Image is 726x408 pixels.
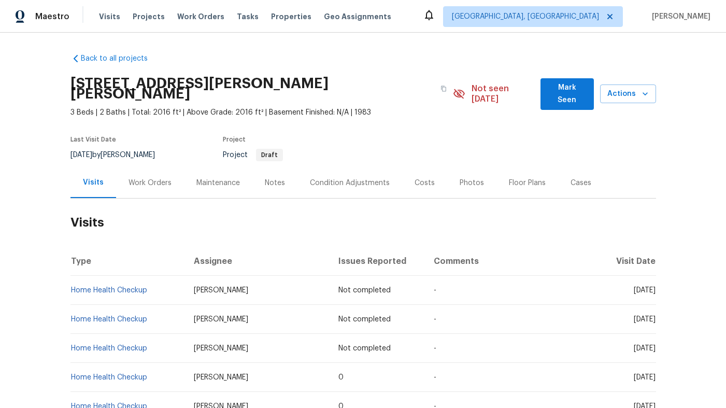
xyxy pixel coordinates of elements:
span: [PERSON_NAME] [194,316,248,323]
button: Copy Address [434,79,453,98]
div: Costs [415,178,435,188]
div: Visits [83,177,104,188]
a: Home Health Checkup [71,316,147,323]
div: Cases [571,178,591,188]
h2: [STREET_ADDRESS][PERSON_NAME][PERSON_NAME] [70,78,435,99]
th: Comments [425,247,601,276]
span: 0 [338,374,344,381]
th: Assignee [186,247,330,276]
span: Not completed [338,316,391,323]
span: 3 Beds | 2 Baths | Total: 2016 ft² | Above Grade: 2016 ft² | Basement Finished: N/A | 1983 [70,107,453,118]
span: [GEOGRAPHIC_DATA], [GEOGRAPHIC_DATA] [452,11,599,22]
span: Project [223,151,283,159]
span: Projects [133,11,165,22]
th: Visit Date [601,247,656,276]
span: [DATE] [634,374,656,381]
div: Notes [265,178,285,188]
span: - [434,345,436,352]
span: Not completed [338,345,391,352]
span: Actions [608,88,648,101]
span: - [434,374,436,381]
span: Visits [99,11,120,22]
span: Not completed [338,287,391,294]
th: Type [70,247,186,276]
div: Floor Plans [509,178,546,188]
button: Mark Seen [540,78,594,110]
th: Issues Reported [330,247,425,276]
a: Home Health Checkup [71,287,147,294]
span: [DATE] [634,287,656,294]
span: Draft [257,152,282,158]
span: Properties [271,11,311,22]
span: [PERSON_NAME] [194,374,248,381]
span: Project [223,136,246,143]
span: [DATE] [634,316,656,323]
span: Geo Assignments [324,11,391,22]
a: Home Health Checkup [71,374,147,381]
div: by [PERSON_NAME] [70,149,167,161]
a: Home Health Checkup [71,345,147,352]
span: Work Orders [177,11,224,22]
span: - [434,287,436,294]
div: Condition Adjustments [310,178,390,188]
div: Maintenance [196,178,240,188]
button: Actions [600,85,656,104]
span: [PERSON_NAME] [194,345,248,352]
span: Tasks [237,13,259,20]
span: [DATE] [70,151,92,159]
span: [DATE] [634,345,656,352]
h2: Visits [70,199,656,247]
div: Work Orders [129,178,172,188]
span: Last Visit Date [70,136,116,143]
span: Not seen [DATE] [472,83,534,104]
a: Back to all projects [70,53,170,64]
span: - [434,316,436,323]
span: Maestro [35,11,69,22]
div: Photos [460,178,484,188]
span: [PERSON_NAME] [648,11,710,22]
span: [PERSON_NAME] [194,287,248,294]
span: Mark Seen [549,81,586,107]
